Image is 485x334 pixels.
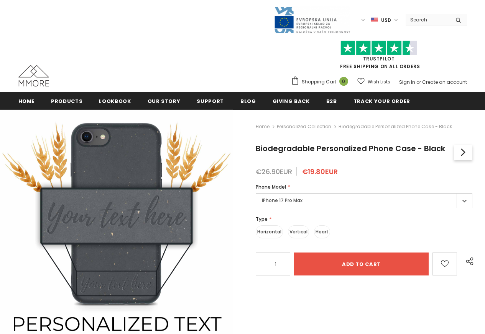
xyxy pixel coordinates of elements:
[406,14,450,25] input: Search Site
[256,193,472,208] label: iPhone 17 Pro Max
[273,98,310,105] span: Giving back
[277,123,331,130] a: Personalized Collection
[51,98,82,105] span: Products
[240,98,256,105] span: Blog
[288,225,309,238] label: Vertical
[18,98,35,105] span: Home
[357,75,390,88] a: Wish Lists
[302,78,336,86] span: Shopping Cart
[363,55,395,62] a: Trustpilot
[256,225,283,238] label: Horizontal
[256,216,268,222] span: Type
[368,78,390,86] span: Wish Lists
[148,98,181,105] span: Our Story
[240,92,256,109] a: Blog
[302,167,338,176] span: €19.80EUR
[148,92,181,109] a: Our Story
[197,98,224,105] span: support
[339,77,348,86] span: 0
[416,79,421,85] span: or
[256,122,270,131] a: Home
[294,253,429,275] input: Add to cart
[99,92,131,109] a: Lookbook
[256,184,286,190] span: Phone Model
[353,98,410,105] span: Track your order
[273,92,310,109] a: Giving back
[399,79,415,85] a: Sign In
[99,98,131,105] span: Lookbook
[197,92,224,109] a: support
[256,167,292,176] span: €26.90EUR
[256,143,445,154] span: Biodegradable Personalized Phone Case - Black
[422,79,467,85] a: Create an account
[291,76,352,88] a: Shopping Cart 0
[274,16,350,23] a: Javni Razpis
[340,41,417,55] img: Trust Pilot Stars
[353,92,410,109] a: Track your order
[18,65,49,86] img: MMORE Cases
[51,92,82,109] a: Products
[339,122,452,131] span: Biodegradable Personalized Phone Case - Black
[326,98,337,105] span: B2B
[326,92,337,109] a: B2B
[381,16,391,24] span: USD
[274,6,350,34] img: Javni Razpis
[291,44,467,70] span: FREE SHIPPING ON ALL ORDERS
[371,17,378,23] img: USD
[314,225,330,238] label: Heart
[18,92,35,109] a: Home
